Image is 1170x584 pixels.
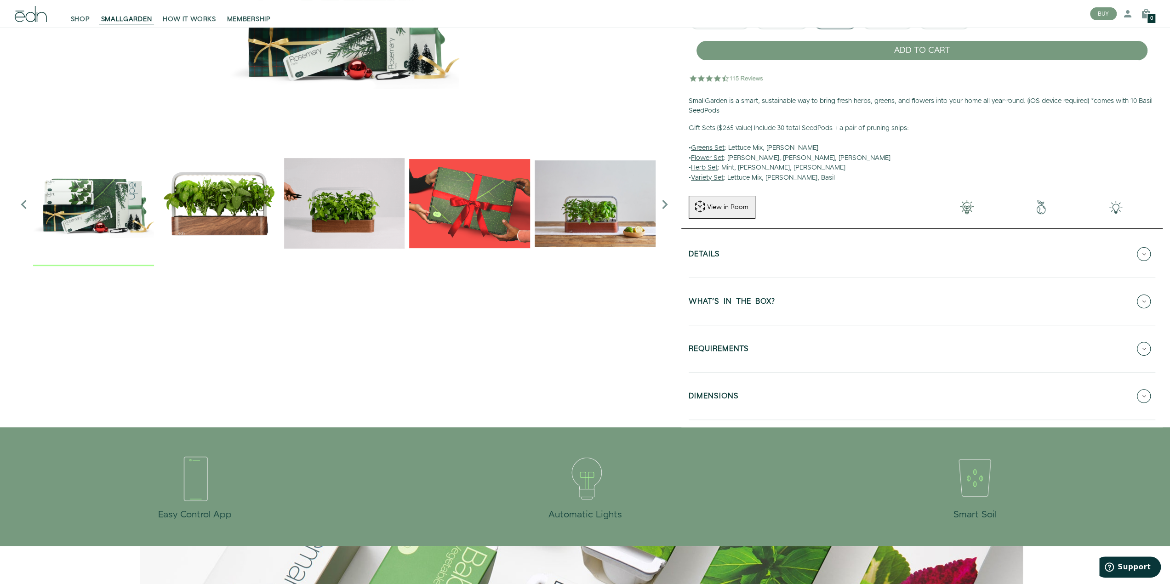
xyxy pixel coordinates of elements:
[163,15,216,24] span: HOW IT WORKS
[159,143,280,266] div: 1 / 6
[689,345,749,356] h5: REQUIREMENTS
[157,4,221,24] a: HOW IT WORKS
[1079,200,1153,214] img: edn-smallgarden-tech.png
[1004,200,1079,214] img: green-earth.png
[71,15,90,24] span: SHOP
[409,143,530,264] img: EMAILS_-_Holiday_21_PT1_28_9986b34a-7908-4121-b1c1-9595d1e43abe_1024x.png
[689,238,1155,270] button: Details
[780,446,1170,527] div: 3 / 4
[159,143,280,264] img: Official-EDN-SMALLGARDEN-HERB-HERO-SLV-2000px_1024x.png
[535,143,656,264] img: edn-smallgarden-mixed-herbs-table-product-2000px_1024x.jpg
[284,143,405,264] img: edn-trim-basil.2021-09-07_14_55_24_1024x.gif
[706,203,749,212] div: View in Room
[656,195,674,214] i: Next slide
[689,285,1155,318] button: WHAT'S IN THE BOX?
[689,250,720,261] h5: Details
[390,446,780,527] div: 2 / 4
[96,4,158,24] a: SMALLGARDEN
[689,333,1155,365] button: REQUIREMENTS
[1099,556,1161,579] iframe: Opens a widget where you can find more information
[1150,16,1153,21] span: 0
[101,15,152,24] span: SMALLGARDEN
[548,510,622,520] h3: Automatic Lights
[696,40,1148,61] button: ADD TO CART
[163,446,227,510] img: website-icons-05_960x.png
[691,163,718,172] u: Herb Set
[227,15,271,24] span: MEMBERSHIP
[15,195,33,214] i: Previous slide
[535,143,656,266] div: 4 / 6
[691,173,724,182] u: Variety Set
[222,4,276,24] a: MEMBERSHIP
[691,153,724,163] u: Flower Set
[689,124,1155,183] p: • : Lettuce Mix, [PERSON_NAME] • : [PERSON_NAME], [PERSON_NAME], [PERSON_NAME] • : Mint, [PERSON_...
[689,380,1155,412] button: DIMENSIONS
[691,143,725,153] u: Greens Set
[1090,7,1117,20] button: BUY
[284,143,405,266] div: 2 / 6
[943,446,1007,510] img: website-icons-01_bffe4e8e-e6ad-4baf-b3bb-415061d1c4fc_960x.png
[33,143,154,264] img: edn-holiday-value-herbs-1-square_1000x.png
[409,143,530,266] div: 3 / 6
[929,200,1004,214] img: 001-light-bulb.png
[158,510,232,520] h3: Easy Control App
[689,69,765,87] img: 4.5 star rating
[689,298,775,308] h5: WHAT'S IN THE BOX?
[65,4,96,24] a: SHOP
[689,96,1155,116] p: SmallGarden is a smart, sustainable way to bring fresh herbs, greens, and flowers into your home ...
[689,196,755,219] button: View in Room
[943,510,1007,520] h3: Smart Soil
[689,392,739,403] h5: DIMENSIONS
[553,446,617,510] img: website-icons-04_ebb2a09f-fb29-45bc-ba4d-66be10a1b697_256x256_crop_center.png
[689,124,909,133] b: Gift Sets ($265 value) Include 30 total SeedPods + a pair of pruning snips:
